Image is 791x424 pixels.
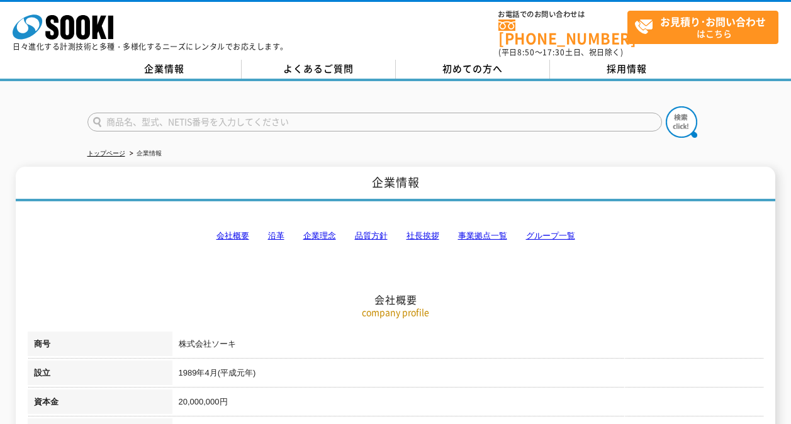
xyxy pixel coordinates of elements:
[268,231,284,240] a: 沿革
[498,47,623,58] span: (平日 ～ 土日、祝日除く)
[216,231,249,240] a: 会社概要
[303,231,336,240] a: 企業理念
[172,389,764,418] td: 20,000,000円
[498,20,627,45] a: [PHONE_NUMBER]
[28,360,172,389] th: 設立
[634,11,778,43] span: はこちら
[28,332,172,360] th: 商号
[407,231,439,240] a: 社長挨拶
[550,60,704,79] a: 採用情報
[172,360,764,389] td: 1989年4月(平成元年)
[13,43,288,50] p: 日々進化する計測技術と多種・多様化するニーズにレンタルでお応えします。
[28,389,172,418] th: 資本金
[87,113,662,131] input: 商品名、型式、NETIS番号を入力してください
[458,231,507,240] a: 事業拠点一覧
[517,47,535,58] span: 8:50
[396,60,550,79] a: 初めての方へ
[627,11,778,44] a: お見積り･お問い合わせはこちら
[666,106,697,138] img: btn_search.png
[127,147,162,160] li: 企業情報
[542,47,565,58] span: 17:30
[498,11,627,18] span: お電話でのお問い合わせは
[28,306,764,319] p: company profile
[526,231,575,240] a: グループ一覧
[172,332,764,360] td: 株式会社ソーキ
[87,60,242,79] a: 企業情報
[442,62,503,75] span: 初めての方へ
[355,231,388,240] a: 品質方針
[87,150,125,157] a: トップページ
[28,167,764,306] h2: 会社概要
[242,60,396,79] a: よくあるご質問
[16,167,775,201] h1: 企業情報
[660,14,766,29] strong: お見積り･お問い合わせ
